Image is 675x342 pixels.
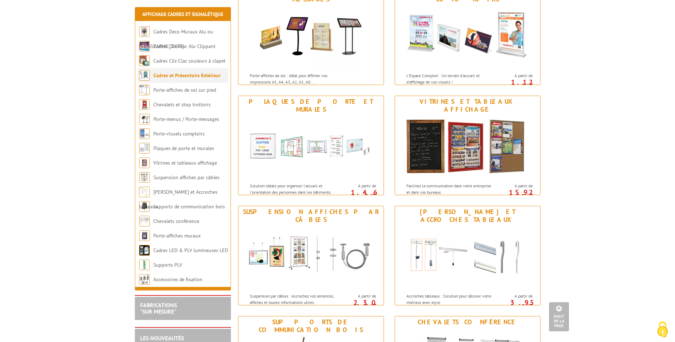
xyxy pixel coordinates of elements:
[397,98,538,113] div: Vitrines et tableaux affichage
[493,190,533,199] p: 15.92 €
[340,293,376,299] span: A partir de
[139,143,150,154] img: Plaques de porte et murales
[139,172,150,183] img: Suspension affiches par câbles
[496,73,533,79] span: A partir de
[397,318,538,326] div: Chevalets conférence
[240,208,382,224] div: Suspension affiches par câbles
[153,262,182,268] a: Supports PLV
[527,192,533,198] sup: HT
[153,101,211,108] a: Chevalets et stop trottoirs
[139,28,213,49] a: Cadres Deco Muraux Alu ou [GEOGRAPHIC_DATA]
[139,260,150,270] img: Supports PLV
[139,99,150,110] img: Chevalets et stop trottoirs
[153,87,216,93] a: Porte-affiches de sol sur pied
[527,82,533,88] sup: HT
[139,55,150,66] img: Cadres Clic-Clac couleurs à clapet
[250,73,338,85] p: Porte-affiches de sol : Idéal pour afficher vos impressions A5, A4, A3, A2, A1, A0...
[402,115,533,179] img: Vitrines et tableaux affichage
[371,192,376,198] sup: HT
[139,114,150,124] img: Porte-menus / Porte-messages
[549,302,569,331] a: Haut de la page
[650,318,675,342] button: Cookies (fenêtre modale)
[654,321,671,338] img: Cookies (fenêtre modale)
[139,230,150,241] img: Porte-affiches muraux
[139,187,150,197] img: Cimaises et Accroches tableaux
[153,233,201,239] a: Porte-affiches muraux
[153,130,205,137] a: Porte-visuels comptoirs
[238,96,384,195] a: Plaques de porte et murales Plaques de porte et murales Solution idéale pour organiser l'accueil ...
[406,183,495,195] p: Facilitez la communication dans votre entreprise et dans vos bureaux.
[139,157,150,168] img: Vitrines et tableaux affichage
[493,80,533,89] p: 1.12 €
[153,160,217,166] a: Vitrines et tableaux affichage
[371,303,376,309] sup: HT
[153,43,216,49] a: Cadres Clic-Clac Alu Clippant
[153,247,228,253] a: Cadres LED & PLV lumineuses LED
[496,183,533,189] span: A partir de
[139,128,150,139] img: Porte-visuels comptoirs
[250,183,338,195] p: Solution idéale pour organiser l'accueil et l'orientation des personnes dans les bâtiments.
[402,5,533,69] img: Porte-visuels comptoirs
[139,274,150,285] img: Accessoires de fixation
[153,72,221,79] a: Cadres et Présentoirs Extérieur
[240,98,382,113] div: Plaques de porte et murales
[397,208,538,224] div: [PERSON_NAME] et Accroches tableaux
[139,26,150,37] img: Cadres Deco Muraux Alu ou Bois
[153,276,202,283] a: Accessoires de fixation
[527,303,533,309] sup: HT
[250,293,338,305] p: Suspension par câbles : Accrochez vos annonces, affiches et toutes informations utiles.
[336,300,376,309] p: 2.30 €
[140,335,184,342] a: LES NOUVEAUTÉS
[259,5,362,69] img: Porte-menus / Porte-messages
[406,293,495,305] p: Accroches tableaux : Solution pour décorer votre intérieur avec style.
[153,174,220,181] a: Suspension affiches par câbles
[139,245,150,256] img: Cadres LED & PLV lumineuses LED
[139,216,150,226] img: Chevalets conférence
[336,190,376,199] p: 1.46 €
[340,183,376,189] span: A partir de
[395,206,540,305] a: [PERSON_NAME] et Accroches tableaux Cimaises et Accroches tableaux Accroches tableaux : Solution ...
[153,145,214,151] a: Plaques de porte et murales
[142,11,223,17] a: Affichage Cadres et Signalétique
[140,301,177,315] a: FABRICATIONS"Sur Mesure"
[245,225,377,289] img: Suspension affiches par câbles
[153,58,226,64] a: Cadres Clic-Clac couleurs à clapet
[153,203,225,210] a: Supports de communication bois
[496,293,533,299] span: A partir de
[139,85,150,95] img: Porte-affiches de sol sur pied
[139,70,150,81] img: Cadres et Présentoirs Extérieur
[493,300,533,309] p: 3.95 €
[153,218,199,224] a: Chevalets conférence
[245,115,377,179] img: Plaques de porte et murales
[395,96,540,195] a: Vitrines et tableaux affichage Vitrines et tableaux affichage Facilitez la communication dans vot...
[240,318,382,334] div: Supports de communication bois
[402,225,533,289] img: Cimaises et Accroches tableaux
[238,206,384,305] a: Suspension affiches par câbles Suspension affiches par câbles Suspension par câbles : Accrochez v...
[406,73,495,85] p: L'Espace Comptoir : Un terrain d'accueil et d'affichage de vos visuels !
[153,116,219,122] a: Porte-menus / Porte-messages
[139,189,217,210] a: [PERSON_NAME] et Accroches tableaux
